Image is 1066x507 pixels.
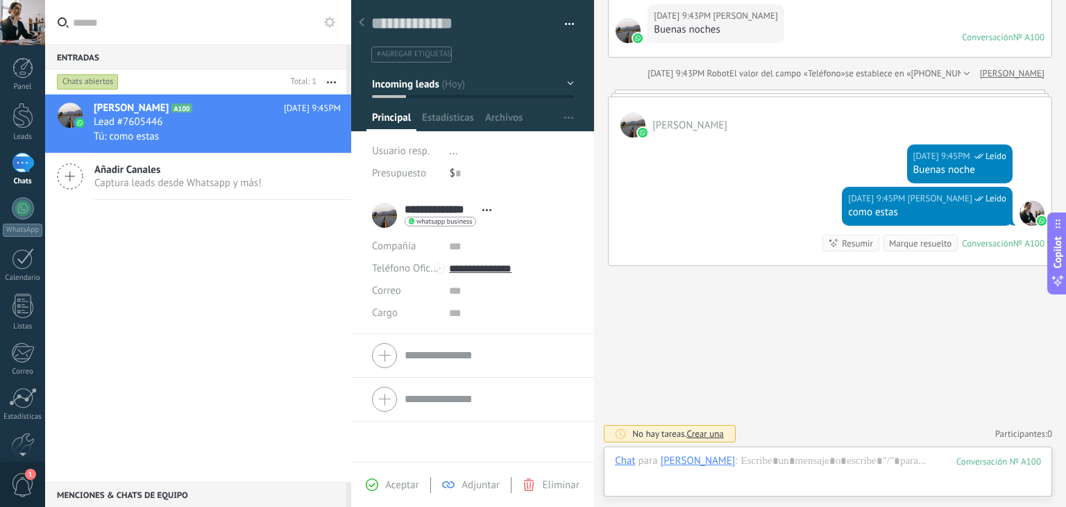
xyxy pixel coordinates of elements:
div: Presupuesto [372,163,439,185]
img: waba.svg [1037,216,1047,226]
div: Panel [3,83,43,92]
span: : [735,454,737,468]
span: Lead #7605446 [94,115,162,129]
div: Conversación [962,238,1013,249]
span: 0 [1047,428,1052,440]
div: [DATE] 9:45PM [913,149,972,163]
div: № A100 [1013,238,1044,249]
span: Lizeth Cordoba [616,18,641,43]
div: No hay tareas. [632,428,724,440]
div: [DATE] 9:45PM [848,192,907,206]
span: ... [450,144,458,158]
div: Cargo [372,302,439,324]
span: Añadir Canales [94,163,262,176]
span: Lizeth Cordoba [652,119,727,132]
span: Usuario resp. [372,144,430,158]
a: Participantes:0 [995,428,1052,440]
div: Buenas noche [913,163,1006,177]
div: Menciones & Chats de equipo [45,482,346,507]
img: icon [75,118,85,128]
span: Susana Rocha [1020,201,1044,226]
div: Resumir [842,237,873,250]
span: Susana Rocha (Oficina de Venta) [908,192,972,206]
span: Leído [985,192,1006,206]
span: Estadísticas [422,111,474,131]
div: Calendario [3,274,43,283]
img: waba.svg [633,33,643,43]
span: Adjuntar [462,479,500,492]
div: Correo [3,367,43,376]
span: Lizeth Cordoba [620,113,645,138]
div: Total: 1 [285,75,316,89]
span: Presupuesto [372,167,426,180]
div: Listas [3,322,43,331]
button: Correo [372,280,401,302]
button: Teléfono Oficina [372,258,439,280]
span: Teléfono Oficina [372,262,444,275]
span: para [638,454,658,468]
span: Crear una [687,428,724,440]
div: $ [450,163,574,185]
div: Entradas [45,44,346,69]
a: [PERSON_NAME] [980,67,1044,81]
div: Leads [3,133,43,142]
div: como estas [848,206,1006,219]
span: 1 [25,469,36,480]
span: Leído [985,149,1006,163]
span: [PERSON_NAME] [94,101,169,115]
span: [DATE] 9:45PM [284,101,341,115]
span: Captura leads desde Whatsapp y más! [94,176,262,190]
div: Estadísticas [3,413,43,422]
span: whatsapp business [416,218,472,225]
div: Buenas noches [654,23,778,37]
div: Marque resuelto [889,237,951,250]
span: Robot [707,67,729,79]
div: Usuario resp. [372,140,439,163]
div: Chats abiertos [57,74,119,90]
a: avataricon[PERSON_NAME]A100[DATE] 9:45PMLead #7605446Tú: como estas [45,94,351,153]
div: Chats [3,177,43,186]
span: Lizeth Cordoba [713,9,778,23]
div: [DATE] 9:43PM [648,67,707,81]
div: Lizeth Cordoba [661,454,736,467]
span: A100 [171,103,192,113]
div: Conversación [962,31,1013,43]
div: № A100 [1013,31,1044,43]
span: Eliminar [542,479,579,492]
div: [DATE] 9:43PM [654,9,713,23]
img: waba.svg [638,128,648,138]
div: 100 [956,456,1041,467]
span: Aceptar [385,479,418,492]
span: Archivos [485,111,523,131]
span: Correo [372,284,401,297]
div: Compañía [372,235,439,258]
span: El valor del campo «Teléfono» [729,67,845,81]
span: Tú: como estas [94,130,159,143]
span: Cargo [372,308,398,318]
span: Copilot [1051,237,1065,269]
span: #agregar etiquetas [377,49,451,59]
div: WhatsApp [3,224,42,237]
span: Principal [372,111,411,131]
span: se establece en «[PHONE_NUMBER]» [845,67,988,81]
